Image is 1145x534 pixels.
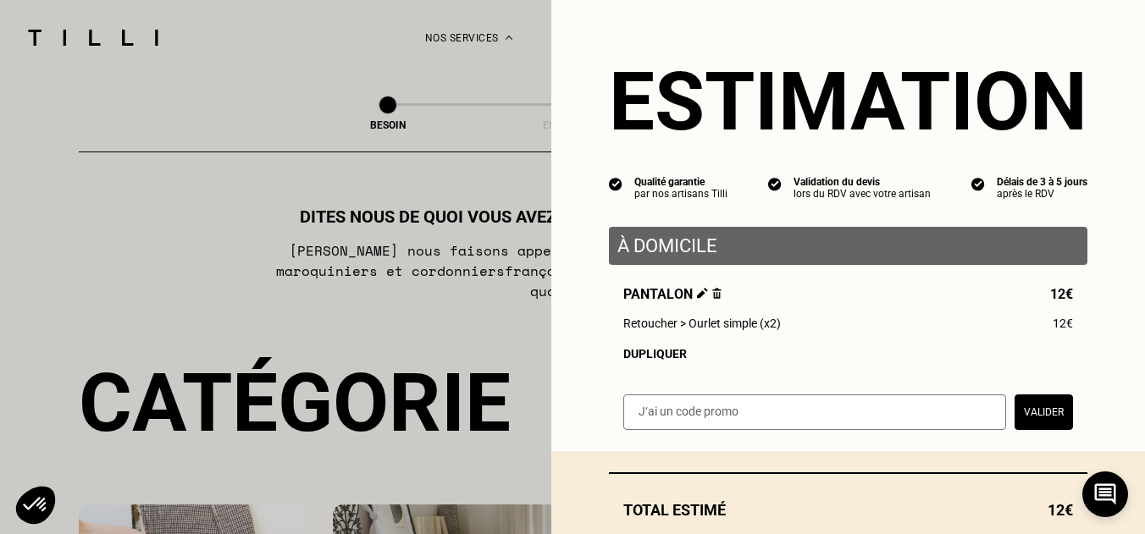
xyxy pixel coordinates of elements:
[1048,501,1073,519] span: 12€
[1015,394,1073,430] button: Valider
[623,347,1073,361] div: Dupliquer
[617,235,1079,256] p: À domicile
[794,188,931,200] div: lors du RDV avec votre artisan
[609,54,1087,149] section: Estimation
[1053,317,1073,330] span: 12€
[609,501,1087,519] div: Total estimé
[609,176,622,191] img: icon list info
[1050,286,1073,302] span: 12€
[634,188,727,200] div: par nos artisans Tilli
[794,176,931,188] div: Validation du devis
[971,176,985,191] img: icon list info
[712,288,722,299] img: Supprimer
[997,176,1087,188] div: Délais de 3 à 5 jours
[997,188,1087,200] div: après le RDV
[623,394,1006,430] input: J‘ai un code promo
[623,286,722,302] span: Pantalon
[634,176,727,188] div: Qualité garantie
[768,176,782,191] img: icon list info
[697,288,708,299] img: Éditer
[623,317,781,330] span: Retoucher > Ourlet simple (x2)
